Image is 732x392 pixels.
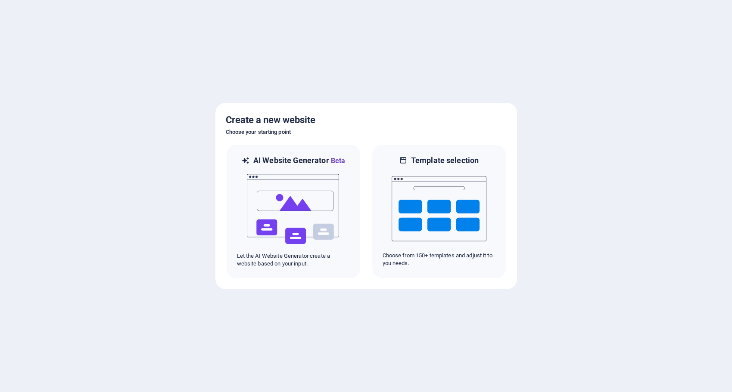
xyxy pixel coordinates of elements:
h5: Create a new website [226,113,507,127]
p: Let the AI Website Generator create a website based on your input. [237,252,350,268]
h6: Template selection [411,155,479,166]
span: Beta [329,157,346,165]
img: ai [246,166,341,252]
p: Choose from 150+ templates and adjust it to you needs. [383,252,495,267]
h6: Choose your starting point [226,127,507,137]
h6: AI Website Generator [253,155,345,166]
div: Template selectionChoose from 150+ templates and adjust it to you needs. [371,144,507,279]
div: AI Website GeneratorBetaaiLet the AI Website Generator create a website based on your input. [226,144,361,279]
